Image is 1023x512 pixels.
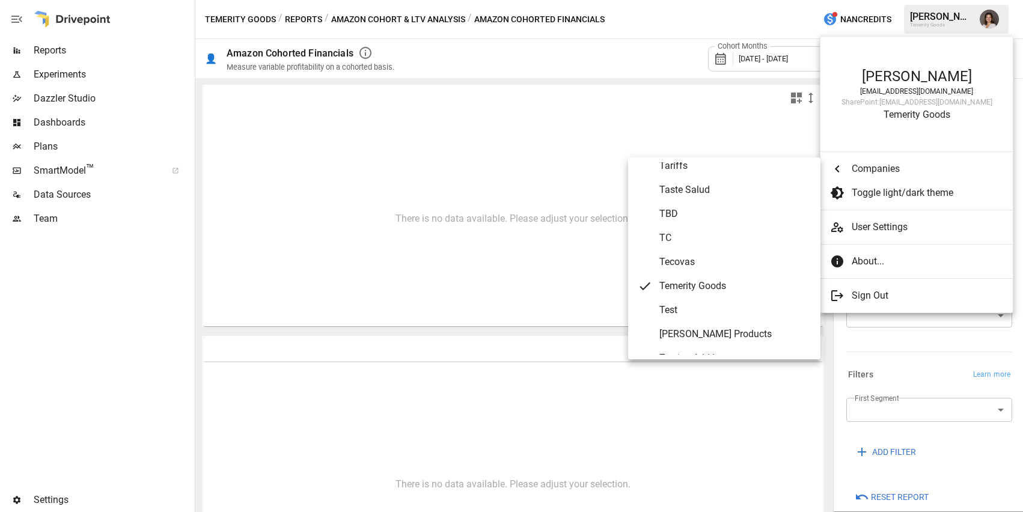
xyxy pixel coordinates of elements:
div: SharePoint: [EMAIL_ADDRESS][DOMAIN_NAME] [832,98,1001,106]
span: Sign Out [852,288,1003,303]
span: [PERSON_NAME] Products [659,327,811,341]
span: Taste Salud [659,183,811,197]
span: TC [659,231,811,245]
span: Test [659,303,811,317]
span: Tecovas [659,255,811,269]
div: [PERSON_NAME] [832,68,1001,85]
span: Temerity Goods [659,279,811,293]
div: [EMAIL_ADDRESS][DOMAIN_NAME] [832,87,1001,96]
span: Tariffs [659,159,811,173]
div: Temerity Goods [832,109,1001,120]
span: TBD [659,207,811,221]
span: Toggle light/dark theme [852,186,1003,200]
span: Testing Add-In [659,351,811,365]
span: User Settings [852,220,1003,234]
span: Companies [852,162,1003,176]
span: About... [852,254,1003,269]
